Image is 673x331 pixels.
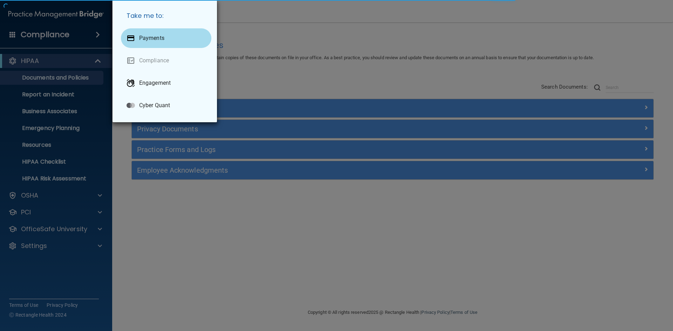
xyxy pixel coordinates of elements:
[139,35,164,42] p: Payments
[121,73,211,93] a: Engagement
[121,6,211,26] h5: Take me to:
[139,80,171,87] p: Engagement
[121,28,211,48] a: Payments
[121,96,211,115] a: Cyber Quant
[121,51,211,70] a: Compliance
[139,102,170,109] p: Cyber Quant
